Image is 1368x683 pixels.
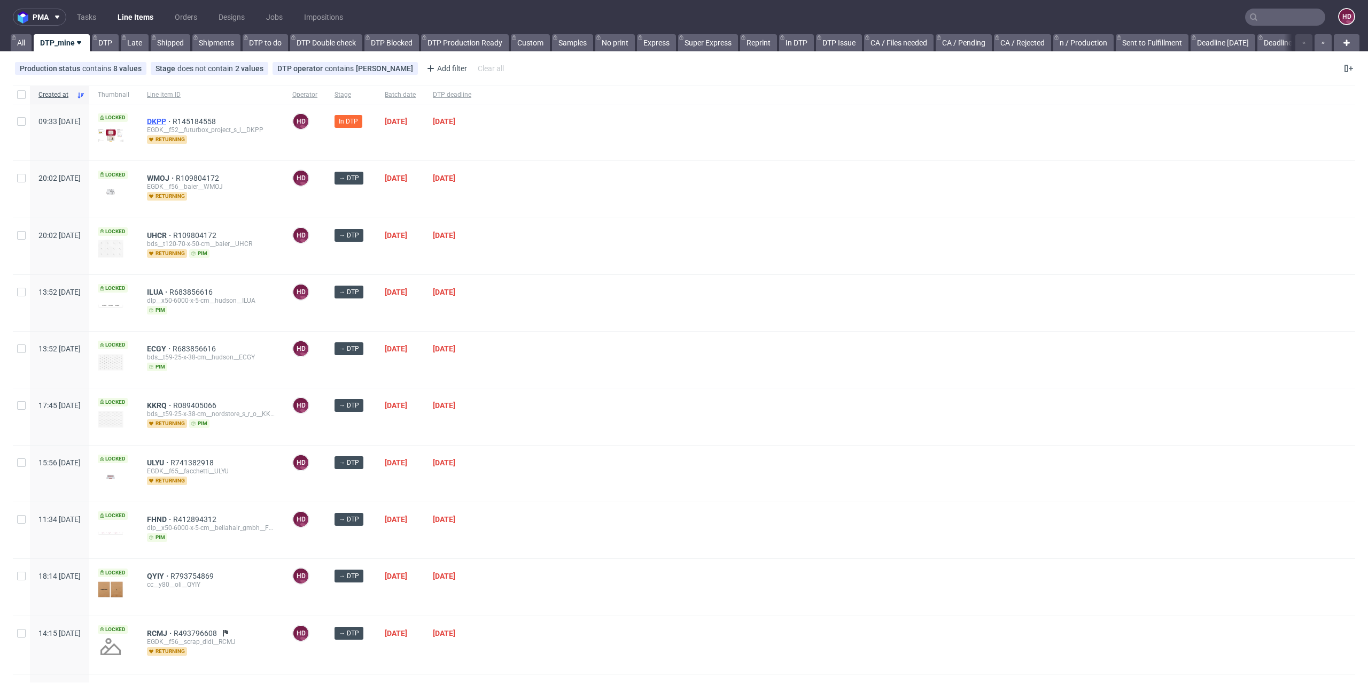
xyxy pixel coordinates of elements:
[174,629,219,638] span: R493796608
[147,580,275,589] div: cc__y80__oli__QYIY
[147,117,173,126] span: DKPP
[325,64,356,73] span: contains
[147,249,187,258] span: returning
[339,231,359,240] span: → DTP
[38,572,81,580] span: 18:14 [DATE]
[147,458,170,467] a: ULYU
[173,231,219,240] a: R109804172
[433,572,455,580] span: [DATE]
[147,467,275,475] div: EGDK__f65__facchetti__ULYU
[98,634,123,659] img: no_design.png
[1339,9,1354,24] figcaption: HD
[147,515,173,524] span: FHND
[169,288,215,296] a: R683856616
[173,117,218,126] a: R145184558
[98,398,128,406] span: Locked
[98,304,123,308] img: version_two_editor_design
[339,515,359,524] span: → DTP
[779,34,814,51] a: In DTP
[98,341,128,349] span: Locked
[189,419,209,428] span: pim
[98,240,123,258] img: version_two_editor_design.png
[38,288,81,296] span: 13:52 [DATE]
[298,9,349,26] a: Impositions
[293,455,308,470] figcaption: HD
[740,34,777,51] a: Reprint
[936,34,992,51] a: CA / Pending
[339,401,359,410] span: → DTP
[98,90,130,99] span: Thumbnail
[339,344,359,354] span: → DTP
[98,354,123,371] img: version_two_editor_design
[71,9,103,26] a: Tasks
[433,174,455,182] span: [DATE]
[147,174,176,182] a: WMOJ
[433,344,455,353] span: [DATE]
[212,9,251,26] a: Designs
[147,629,174,638] a: RCMJ
[98,581,123,598] img: version_two_editor_design.png
[595,34,635,51] a: No print
[356,64,413,73] div: [PERSON_NAME]
[98,284,128,293] span: Locked
[385,515,407,524] span: [DATE]
[147,353,275,362] div: bds__t59-25-x-38-cm__hudson__ECGY
[147,240,275,248] div: bds__t120-70-x-50-cm__baier__UHCR
[1053,34,1114,51] a: n / Production
[98,128,123,142] img: version_two_editor_design.png
[293,512,308,527] figcaption: HD
[173,515,219,524] a: R412894312
[147,533,167,542] span: pim
[38,90,72,99] span: Created at
[98,511,128,520] span: Locked
[292,90,317,99] span: Operator
[98,171,128,179] span: Locked
[38,629,81,638] span: 14:15 [DATE]
[1257,34,1322,51] a: Deadline [DATE]
[293,626,308,641] figcaption: HD
[260,9,289,26] a: Jobs
[1116,34,1188,51] a: Sent to Fulfillment
[38,344,81,353] span: 13:52 [DATE]
[385,401,407,410] span: [DATE]
[637,34,676,51] a: Express
[433,458,455,467] span: [DATE]
[20,64,82,73] span: Production status
[385,458,407,467] span: [DATE]
[243,34,288,51] a: DTP to do
[293,114,308,129] figcaption: HD
[98,227,128,236] span: Locked
[98,411,123,428] img: version_two_editor_design
[277,64,325,73] span: DTP operator
[147,135,187,144] span: returning
[147,288,169,296] a: ILUA
[147,524,275,532] div: dlp__x50-6000-x-5-cm__bellahair_gmbh__FHND
[82,64,113,73] span: contains
[335,90,368,99] span: Stage
[168,9,204,26] a: Orders
[147,363,167,371] span: pim
[293,341,308,356] figcaption: HD
[339,173,359,183] span: → DTP
[293,228,308,243] figcaption: HD
[173,344,218,353] a: R683856616
[147,572,170,580] a: QYIY
[433,629,455,638] span: [DATE]
[433,515,455,524] span: [DATE]
[98,625,128,634] span: Locked
[421,34,509,51] a: DTP Production Ready
[385,344,407,353] span: [DATE]
[147,344,173,353] a: ECGY
[98,569,128,577] span: Locked
[11,34,32,51] a: All
[156,64,177,73] span: Stage
[293,569,308,584] figcaption: HD
[177,64,235,73] span: does not contain
[433,401,455,410] span: [DATE]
